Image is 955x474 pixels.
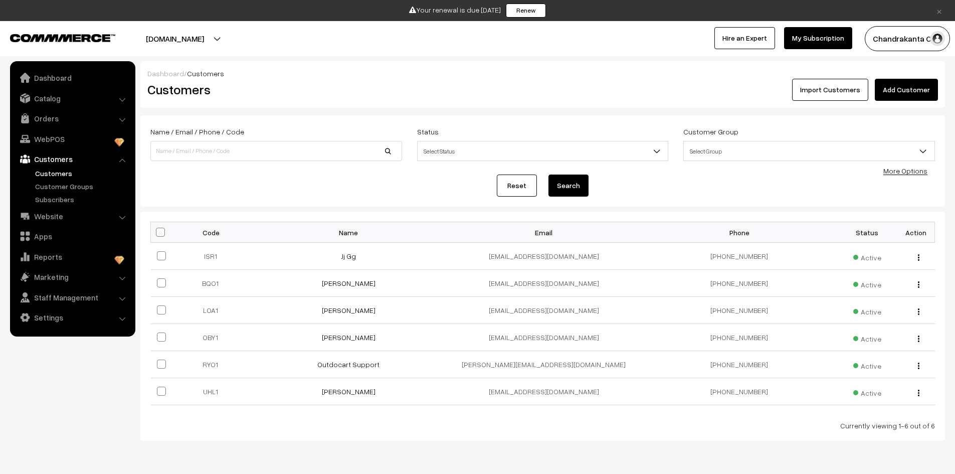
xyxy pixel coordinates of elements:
[10,34,115,42] img: COMMMERCE
[918,308,919,315] img: Menu
[446,270,642,297] td: [EMAIL_ADDRESS][DOMAIN_NAME]
[853,250,881,263] span: Active
[417,126,439,137] label: Status
[13,130,132,148] a: WebPOS
[176,351,251,378] td: RYO1
[865,26,950,51] button: Chandrakanta C…
[150,420,935,431] div: Currently viewing 1-6 out of 6
[13,248,132,266] a: Reports
[13,109,132,127] a: Orders
[176,297,251,324] td: LOA1
[506,4,546,18] a: Renew
[13,227,132,245] a: Apps
[683,141,935,161] span: Select Group
[4,4,951,18] div: Your renewal is due [DATE]
[642,378,837,405] td: [PHONE_NUMBER]
[322,306,375,314] a: [PERSON_NAME]
[33,181,132,192] a: Customer Groups
[853,304,881,317] span: Active
[446,243,642,270] td: [EMAIL_ADDRESS][DOMAIN_NAME]
[176,222,251,243] th: Code
[176,324,251,351] td: OBY1
[147,69,184,78] a: Dashboard
[446,222,642,243] th: Email
[13,288,132,306] a: Staff Management
[918,281,919,288] img: Menu
[418,142,668,160] span: Select Status
[642,351,837,378] td: [PHONE_NUMBER]
[853,331,881,344] span: Active
[176,270,251,297] td: BQO1
[548,175,589,197] button: Search
[13,69,132,87] a: Dashboard
[10,31,98,43] a: COMMMERCE
[322,387,375,396] a: [PERSON_NAME]
[13,308,132,327] a: Settings
[930,31,945,46] img: user
[918,390,919,396] img: Menu
[642,243,837,270] td: [PHONE_NUMBER]
[13,207,132,225] a: Website
[417,141,669,161] span: Select Status
[642,297,837,324] td: [PHONE_NUMBER]
[918,363,919,369] img: Menu
[714,27,775,49] a: Hire an Expert
[150,141,402,161] input: Name / Email / Phone / Code
[176,243,251,270] td: ISR1
[642,324,837,351] td: [PHONE_NUMBER]
[918,254,919,261] img: Menu
[446,378,642,405] td: [EMAIL_ADDRESS][DOMAIN_NAME]
[784,27,852,49] a: My Subscription
[683,126,738,137] label: Customer Group
[853,358,881,371] span: Active
[497,175,537,197] a: Reset
[322,279,375,287] a: [PERSON_NAME]
[446,297,642,324] td: [EMAIL_ADDRESS][DOMAIN_NAME]
[792,79,868,101] a: Import Customers
[13,150,132,168] a: Customers
[446,324,642,351] td: [EMAIL_ADDRESS][DOMAIN_NAME]
[150,126,244,137] label: Name / Email / Phone / Code
[322,333,375,342] a: [PERSON_NAME]
[13,89,132,107] a: Catalog
[341,252,356,260] a: Jj Gg
[642,270,837,297] td: [PHONE_NUMBER]
[875,79,938,101] a: Add Customer
[853,385,881,398] span: Active
[147,82,535,97] h2: Customers
[932,5,946,17] a: ×
[918,336,919,342] img: Menu
[187,69,224,78] span: Customers
[176,378,251,405] td: UHL1
[251,222,447,243] th: Name
[446,351,642,378] td: [PERSON_NAME][EMAIL_ADDRESS][DOMAIN_NAME]
[897,222,935,243] th: Action
[147,68,938,79] div: /
[837,222,897,243] th: Status
[33,194,132,205] a: Subscribers
[642,222,837,243] th: Phone
[33,168,132,179] a: Customers
[684,142,934,160] span: Select Group
[13,268,132,286] a: Marketing
[111,26,239,51] button: [DOMAIN_NAME]
[883,167,927,175] a: More Options
[853,277,881,290] span: Active
[317,360,379,369] a: Outdocart Support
